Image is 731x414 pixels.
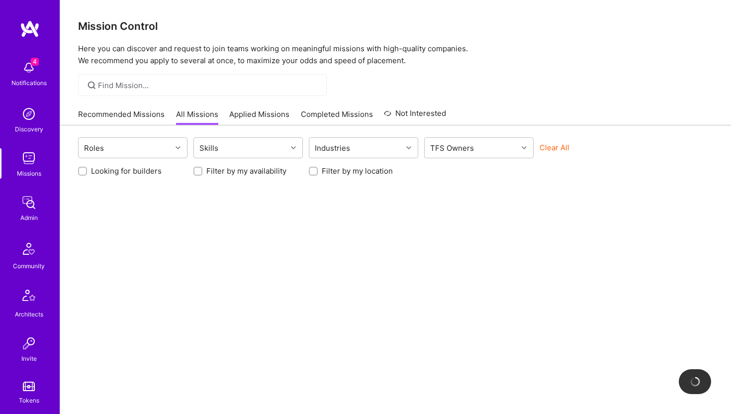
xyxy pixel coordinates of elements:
[406,145,411,150] i: icon Chevron
[23,382,35,391] img: tokens
[31,58,39,66] span: 4
[86,80,97,91] i: icon SearchGrey
[78,20,713,32] h3: Mission Control
[78,43,713,67] p: Here you can discover and request to join teams working on meaningful missions with high-quality ...
[17,168,41,179] div: Missions
[19,333,39,353] img: Invite
[82,141,106,155] div: Roles
[19,395,39,406] div: Tokens
[78,109,165,125] a: Recommended Missions
[21,353,37,364] div: Invite
[98,80,319,91] input: Find Mission...
[17,285,41,309] img: Architects
[522,145,527,150] i: icon Chevron
[176,145,181,150] i: icon Chevron
[540,142,569,153] button: Clear All
[15,124,43,134] div: Discovery
[13,261,45,271] div: Community
[19,104,39,124] img: discovery
[312,141,353,155] div: Industries
[19,193,39,212] img: admin teamwork
[17,237,41,261] img: Community
[229,109,289,125] a: Applied Missions
[176,109,218,125] a: All Missions
[19,58,39,78] img: bell
[19,148,39,168] img: teamwork
[206,166,286,176] label: Filter by my availability
[428,141,476,155] div: TFS Owners
[91,166,162,176] label: Looking for builders
[11,78,47,88] div: Notifications
[690,376,701,387] img: loading
[291,145,296,150] i: icon Chevron
[15,309,43,319] div: Architects
[384,107,446,125] a: Not Interested
[197,141,221,155] div: Skills
[20,20,40,38] img: logo
[301,109,373,125] a: Completed Missions
[20,212,38,223] div: Admin
[322,166,393,176] label: Filter by my location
